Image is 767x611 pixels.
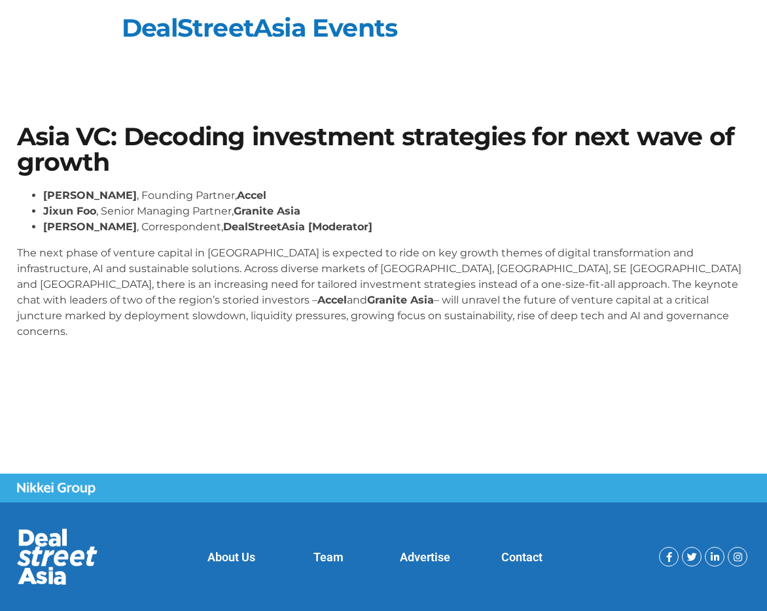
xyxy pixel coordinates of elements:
strong: [PERSON_NAME] [43,220,137,233]
li: , Founding Partner, [43,188,750,203]
strong: DealStreetAsia [Moderator] [223,220,372,233]
a: Contact [501,550,543,564]
p: The next phase of venture capital in [GEOGRAPHIC_DATA] is expected to ride on key growth themes o... [17,245,750,340]
a: About Us [207,550,255,564]
strong: Accel [317,294,347,306]
strong: Granite Asia [234,205,300,217]
a: DealStreetAsia Events [122,12,397,43]
a: Team [313,550,344,564]
a: Advertise [400,550,450,564]
strong: Accel [237,189,266,201]
li: , Correspondent, [43,219,750,235]
strong: [PERSON_NAME] [43,189,137,201]
h1: Asia VC: Decoding investment strategies for next wave of growth [17,124,750,175]
strong: Granite Asia [367,294,434,306]
img: Nikkei Group [17,482,96,495]
li: , Senior Managing Partner, [43,203,750,219]
strong: Jixun Foo [43,205,96,217]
